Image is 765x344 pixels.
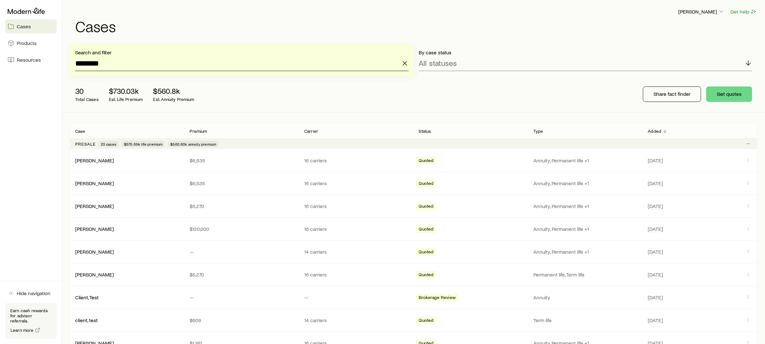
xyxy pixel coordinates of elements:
[419,59,457,68] p: All statuses
[533,249,638,255] p: Annuity, Permanent life +1
[678,8,725,16] button: [PERSON_NAME]
[304,180,409,186] p: 16 carriers
[419,129,431,134] p: Status
[304,157,409,164] p: 16 carriers
[419,181,434,187] span: Quoted
[643,86,701,102] button: Share fact finder
[75,249,114,255] a: [PERSON_NAME]
[190,157,294,164] p: $6,535
[190,271,294,278] p: $5,270
[75,271,114,278] div: [PERSON_NAME]
[419,158,434,165] span: Quoted
[101,141,116,147] span: 23 cases
[419,295,456,302] span: Brokerage Review
[533,203,638,209] p: Annuity, Permanent life +1
[17,23,31,30] span: Cases
[648,157,663,164] span: [DATE]
[648,129,662,134] p: Added
[75,294,99,301] div: Client, Test
[654,91,690,97] p: Share fact finder
[75,157,114,163] a: [PERSON_NAME]
[17,290,50,296] span: Hide navigation
[730,8,757,15] button: Get help
[75,294,99,300] a: Client, Test
[75,180,114,187] div: [PERSON_NAME]
[75,129,85,134] p: Case
[419,272,434,279] span: Quoted
[75,18,757,34] h1: Cases
[109,97,143,102] p: Est. Life Premium
[5,36,57,50] a: Products
[419,226,434,233] span: Quoted
[5,303,57,339] div: Earn cash rewards for advisor referrals.Learn more
[706,86,752,102] button: Get quotes
[648,180,663,186] span: [DATE]
[17,40,37,46] span: Products
[648,203,663,209] span: [DATE]
[10,308,51,323] p: Earn cash rewards for advisor referrals.
[190,294,294,301] p: —
[678,8,725,15] p: [PERSON_NAME]
[304,271,409,278] p: 16 carriers
[190,180,294,186] p: $6,535
[648,294,663,301] span: [DATE]
[648,317,663,323] span: [DATE]
[304,203,409,209] p: 16 carriers
[153,97,194,102] p: Est. Annuity Premium
[75,226,114,232] a: [PERSON_NAME]
[75,271,114,277] a: [PERSON_NAME]
[75,86,99,95] p: 30
[5,19,57,33] a: Cases
[419,249,434,256] span: Quoted
[17,57,41,63] span: Resources
[75,49,409,56] p: Search and filter
[648,271,663,278] span: [DATE]
[533,180,638,186] p: Annuity, Permanent life +1
[304,226,409,232] p: 16 carriers
[304,294,409,301] p: —
[533,157,638,164] p: Annuity, Permanent life +1
[304,317,409,323] p: 14 carriers
[533,226,638,232] p: Annuity, Permanent life +1
[419,204,434,210] span: Quoted
[5,53,57,67] a: Resources
[75,203,114,209] a: [PERSON_NAME]
[190,317,294,323] p: $609
[304,249,409,255] p: 14 carriers
[75,180,114,186] a: [PERSON_NAME]
[648,249,663,255] span: [DATE]
[190,249,294,255] p: —
[648,226,663,232] span: [DATE]
[419,318,434,324] span: Quoted
[75,97,99,102] p: Total Cases
[533,129,543,134] p: Type
[304,129,318,134] p: Carrier
[533,317,638,323] p: Term life
[75,157,114,164] div: [PERSON_NAME]
[170,141,216,147] span: $560.80k annuity premium
[533,271,638,278] p: Permanent life, Term life
[190,203,294,209] p: $5,270
[124,141,163,147] span: $575.69k life premium
[75,317,98,323] a: client, test
[153,86,194,95] p: $560.8k
[11,328,34,332] span: Learn more
[75,141,96,147] p: Presale
[75,249,114,255] div: [PERSON_NAME]
[5,286,57,300] button: Hide navigation
[419,49,752,56] p: By case status
[109,86,143,95] p: $730.03k
[190,226,294,232] p: $120,000
[533,294,638,301] p: Annuity
[190,129,207,134] p: Premium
